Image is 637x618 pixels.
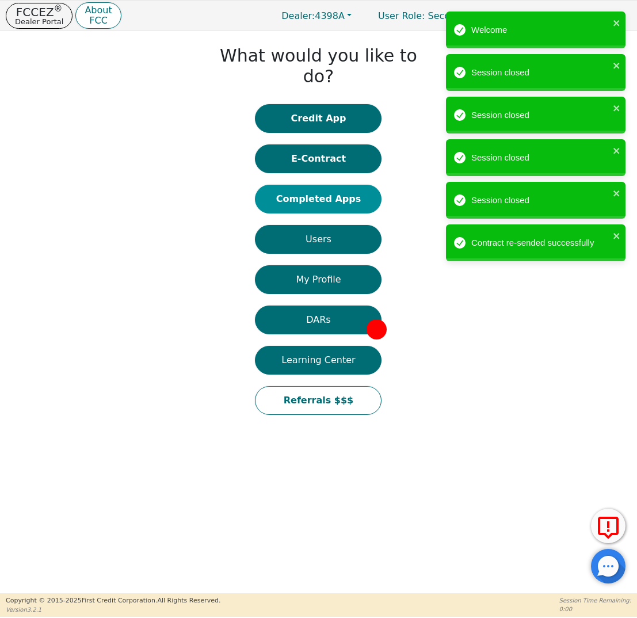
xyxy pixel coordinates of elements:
div: Session closed [471,151,609,165]
button: Learning Center [255,346,382,375]
button: Credit App [255,104,382,133]
button: close [613,101,621,115]
p: Version 3.2.1 [6,605,220,614]
span: User Role : [378,10,425,21]
p: Copyright © 2015- 2025 First Credit Corporation. [6,596,220,606]
p: Secondary [367,5,488,27]
button: DARs [255,306,382,334]
button: close [613,144,621,157]
h1: What would you like to do? [217,45,419,87]
a: User Role: Secondary [367,5,488,27]
button: My Profile [255,265,382,294]
div: Session closed [471,194,609,207]
button: E-Contract [255,144,382,173]
button: close [613,16,621,29]
span: Dealer: [281,10,315,21]
button: FCCEZ®Dealer Portal [6,3,73,29]
button: AboutFCC [75,2,121,29]
span: All Rights Reserved. [157,597,220,604]
p: 0:00 [559,605,631,613]
p: Dealer Portal [15,18,63,25]
sup: ® [54,3,63,14]
button: close [613,229,621,242]
span: 4398A [281,10,345,21]
button: close [613,59,621,72]
div: Session closed [471,66,609,79]
div: Session closed [471,109,609,122]
button: Completed Apps [255,185,382,213]
div: Contract re-sended successfully [471,236,609,250]
p: About [85,6,112,15]
button: Dealer:4398A [269,7,364,25]
button: 4398A:[PERSON_NAME] [491,7,631,25]
button: Users [255,225,382,254]
button: Referrals $$$ [255,386,382,415]
p: Session Time Remaining: [559,596,631,605]
p: FCC [85,16,112,25]
button: Report Error to FCC [591,509,625,543]
button: close [613,186,621,200]
div: Welcome [471,24,609,37]
p: FCCEZ [15,6,63,18]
